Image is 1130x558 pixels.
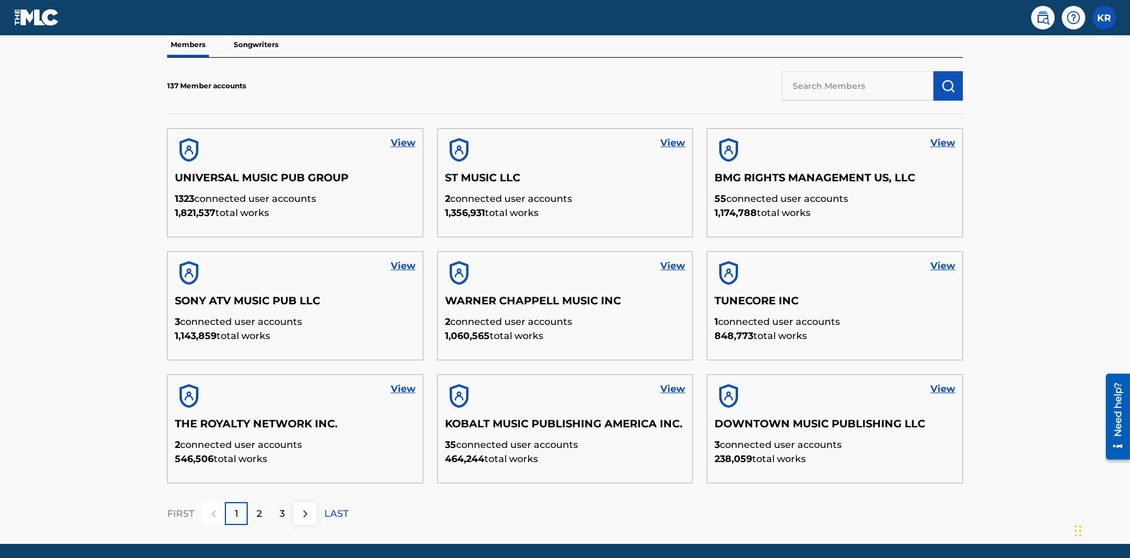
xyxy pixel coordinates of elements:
p: connected user accounts [445,438,686,452]
h5: DOWNTOWN MUSIC PUBLISHING LLC [714,417,955,438]
p: total works [175,329,416,343]
span: 1,143,859 [175,330,217,341]
img: Search Works [941,79,955,93]
p: Members [167,32,209,57]
img: search [1036,11,1050,25]
span: 1 [714,316,718,327]
img: help [1066,11,1081,25]
p: total works [445,452,686,466]
p: connected user accounts [714,192,955,206]
p: 3 [280,507,285,521]
p: FIRST [167,507,194,521]
span: 2 [175,439,180,450]
img: account [445,382,473,410]
p: total works [445,329,686,343]
p: total works [714,329,955,343]
span: 1,356,931 [445,207,485,218]
span: 55 [714,193,726,204]
span: 3 [175,316,180,327]
img: MLC Logo [14,9,59,26]
div: User Menu [1092,6,1116,29]
a: View [660,259,685,273]
a: View [930,382,955,396]
p: connected user accounts [175,192,416,206]
a: Public Search [1031,6,1055,29]
h5: KOBALT MUSIC PUBLISHING AMERICA INC. [445,417,686,438]
span: 1,821,537 [175,207,215,218]
p: total works [175,452,416,466]
iframe: Resource Center [1097,369,1130,466]
img: account [445,259,473,287]
p: connected user accounts [175,315,416,329]
a: View [660,382,685,396]
span: 35 [445,439,456,450]
p: Songwriters [230,32,282,57]
p: 137 Member accounts [167,81,246,91]
span: 3 [714,439,720,450]
a: View [391,259,416,273]
a: View [930,259,955,273]
p: LAST [324,507,348,521]
span: 1,060,565 [445,330,490,341]
h5: ST MUSIC LLC [445,171,686,192]
a: View [391,136,416,150]
p: total works [445,206,686,220]
p: total works [175,206,416,220]
h5: UNIVERSAL MUSIC PUB GROUP [175,171,416,192]
span: 546,506 [175,453,214,464]
img: account [714,259,743,287]
p: connected user accounts [714,315,955,329]
span: 1323 [175,193,194,204]
input: Search Members [782,71,933,101]
p: connected user accounts [445,192,686,206]
h5: THE ROYALTY NETWORK INC. [175,417,416,438]
p: connected user accounts [175,438,416,452]
img: account [175,259,203,287]
h5: BMG RIGHTS MANAGEMENT US, LLC [714,171,955,192]
img: account [175,382,203,410]
img: account [445,136,473,164]
a: View [930,136,955,150]
p: connected user accounts [445,315,686,329]
p: total works [714,452,955,466]
img: account [714,136,743,164]
p: connected user accounts [714,438,955,452]
span: 238,059 [714,453,752,464]
span: 2 [445,193,450,204]
div: Drag [1075,513,1082,549]
span: 2 [445,316,450,327]
p: 1 [235,507,238,521]
img: right [298,507,313,521]
h5: SONY ATV MUSIC PUB LLC [175,294,416,315]
span: 1,174,788 [714,207,757,218]
p: total works [714,206,955,220]
img: account [714,382,743,410]
div: Help [1062,6,1085,29]
p: 2 [257,507,262,521]
a: View [391,382,416,396]
h5: WARNER CHAPPELL MUSIC INC [445,294,686,315]
iframe: Chat Widget [1071,501,1130,558]
img: account [175,136,203,164]
span: 464,244 [445,453,484,464]
h5: TUNECORE INC [714,294,955,315]
a: View [660,136,685,150]
span: 848,773 [714,330,753,341]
